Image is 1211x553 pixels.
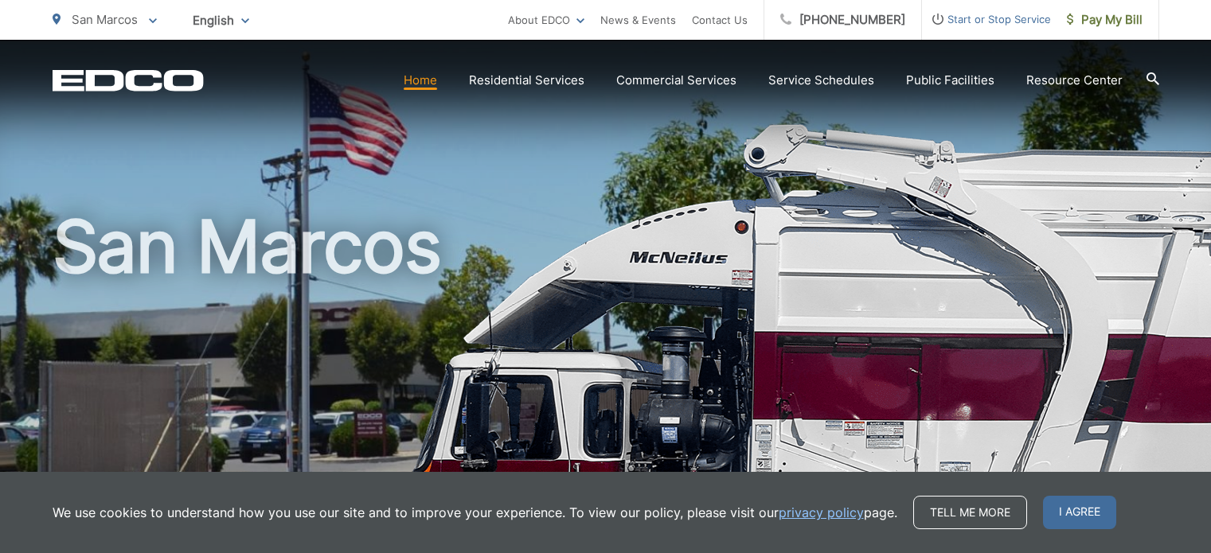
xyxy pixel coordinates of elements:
[768,71,874,90] a: Service Schedules
[600,10,676,29] a: News & Events
[404,71,437,90] a: Home
[1026,71,1123,90] a: Resource Center
[913,496,1027,529] a: Tell me more
[1043,496,1116,529] span: I agree
[1067,10,1143,29] span: Pay My Bill
[469,71,584,90] a: Residential Services
[72,12,138,27] span: San Marcos
[53,503,897,522] p: We use cookies to understand how you use our site and to improve your experience. To view our pol...
[181,6,261,34] span: English
[906,71,994,90] a: Public Facilities
[508,10,584,29] a: About EDCO
[616,71,736,90] a: Commercial Services
[53,69,204,92] a: EDCD logo. Return to the homepage.
[779,503,864,522] a: privacy policy
[692,10,748,29] a: Contact Us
